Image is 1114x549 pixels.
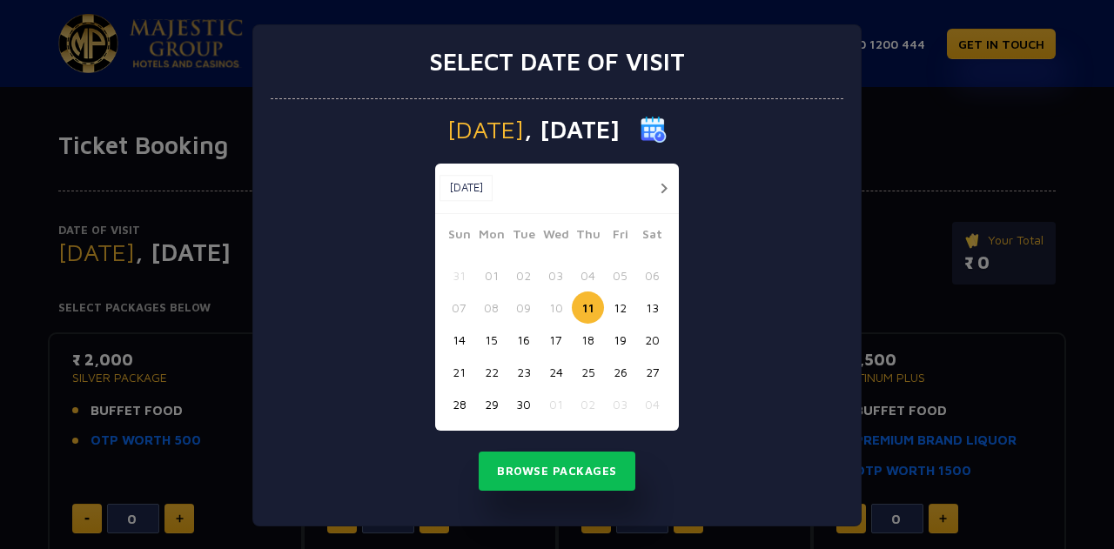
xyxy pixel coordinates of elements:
[443,324,475,356] button: 14
[479,452,635,492] button: Browse Packages
[604,291,636,324] button: 12
[572,291,604,324] button: 11
[507,291,540,324] button: 09
[636,324,668,356] button: 20
[636,291,668,324] button: 13
[447,117,524,142] span: [DATE]
[604,388,636,420] button: 03
[440,175,493,201] button: [DATE]
[540,259,572,291] button: 03
[524,117,620,142] span: , [DATE]
[475,259,507,291] button: 01
[507,259,540,291] button: 02
[636,224,668,249] span: Sat
[572,259,604,291] button: 04
[443,356,475,388] button: 21
[443,259,475,291] button: 31
[540,356,572,388] button: 24
[507,224,540,249] span: Tue
[572,356,604,388] button: 25
[540,224,572,249] span: Wed
[540,388,572,420] button: 01
[604,356,636,388] button: 26
[604,259,636,291] button: 05
[475,324,507,356] button: 15
[507,388,540,420] button: 30
[540,324,572,356] button: 17
[641,117,667,143] img: calender icon
[475,388,507,420] button: 29
[475,224,507,249] span: Mon
[443,388,475,420] button: 28
[604,324,636,356] button: 19
[443,224,475,249] span: Sun
[572,388,604,420] button: 02
[429,47,685,77] h3: Select date of visit
[636,259,668,291] button: 06
[572,324,604,356] button: 18
[636,388,668,420] button: 04
[540,291,572,324] button: 10
[507,324,540,356] button: 16
[475,291,507,324] button: 08
[475,356,507,388] button: 22
[507,356,540,388] button: 23
[443,291,475,324] button: 07
[636,356,668,388] button: 27
[604,224,636,249] span: Fri
[572,224,604,249] span: Thu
